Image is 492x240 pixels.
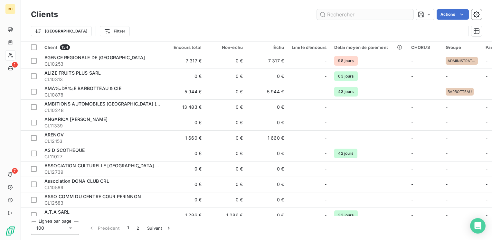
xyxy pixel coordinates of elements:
div: RC [5,4,15,14]
td: 0 € [247,115,288,130]
div: Encours total [168,45,202,50]
td: 1 660 € [164,130,205,146]
span: CL11339 [44,123,160,129]
span: - [486,120,487,125]
td: 0 € [205,192,247,208]
button: 2 [133,221,143,235]
span: - [446,166,448,171]
span: - [486,212,487,218]
span: ADMINISTRATION [448,59,476,63]
span: - [486,73,487,79]
td: 7 317 € [164,53,205,69]
span: - [325,119,326,126]
span: AS DISCOTHEQUE [44,147,85,153]
span: - [486,58,487,63]
button: Actions [437,9,469,20]
span: 7 [12,168,18,174]
span: 43 jours [334,87,357,97]
td: 1 286 € [205,208,247,223]
span: - [446,73,448,79]
span: CL12739 [44,169,160,175]
td: 0 € [164,161,205,177]
span: - [446,120,448,125]
td: 0 € [205,69,247,84]
button: Précédent [84,221,123,235]
td: 0 € [205,161,247,177]
button: Filtrer [100,26,129,36]
span: - [411,104,413,110]
span: - [486,151,487,156]
span: 100 [36,225,44,231]
td: 0 € [164,115,205,130]
span: - [325,150,326,157]
span: - [411,58,413,63]
div: Délai moyen de paiement [334,45,403,50]
td: 7 317 € [247,53,288,69]
div: Échu [251,45,284,50]
span: 98 jours [334,56,357,66]
button: Suivant [143,221,176,235]
td: 0 € [205,99,247,115]
td: 0 € [247,69,288,84]
span: - [411,120,413,125]
div: Open Intercom Messenger [470,218,486,234]
span: - [446,212,448,218]
div: CHORUS [411,45,438,50]
td: 0 € [247,99,288,115]
td: 0 € [205,115,247,130]
button: 1 [123,221,133,235]
span: CL11027 [44,153,160,160]
span: - [325,58,326,64]
span: 1 [127,225,129,231]
span: - [411,197,413,202]
td: 0 € [247,177,288,192]
span: - [411,166,413,171]
span: AMÃ‰DÃ‰E BARBOTTEAU & CIE [44,86,121,91]
div: Limite d’encours [292,45,326,50]
span: - [411,135,413,141]
span: Client [44,45,57,50]
span: - [325,197,326,203]
span: - [486,181,487,187]
span: ASSO COMM DU CENTRE COUR PERINNON [44,194,141,199]
span: A.T.A SARL [44,209,70,215]
td: 13 483 € [164,99,205,115]
span: CL10313 [44,76,160,83]
div: Non-échu [209,45,243,50]
span: 63 jours [334,71,357,81]
span: - [325,104,326,110]
span: - [446,104,448,110]
td: 0 € [247,161,288,177]
td: 0 € [247,192,288,208]
span: - [325,73,326,79]
span: - [325,88,326,95]
span: - [325,212,326,218]
span: - [486,135,487,141]
td: 0 € [205,53,247,69]
img: Logo LeanPay [5,226,15,236]
td: 5 944 € [247,84,288,99]
td: 0 € [247,146,288,161]
td: 0 € [164,192,205,208]
span: 33 jours [334,210,357,220]
td: 0 € [164,69,205,84]
span: - [446,197,448,202]
span: - [325,135,326,141]
span: - [486,89,487,94]
td: 0 € [205,84,247,99]
span: ANGARICA [PERSON_NAME] [44,116,108,122]
td: 0 € [205,146,247,161]
td: 0 € [247,208,288,223]
h3: Clients [31,9,58,20]
span: AMBITIONS AUTOMOBILES [GEOGRAPHIC_DATA] (AAAM) SAS [44,101,183,106]
span: - [446,151,448,156]
td: 0 € [164,146,205,161]
td: 1 660 € [247,130,288,146]
span: CL10509 [44,215,160,222]
span: - [411,89,413,94]
span: CL12153 [44,138,160,144]
td: 5 944 € [164,84,205,99]
span: - [446,181,448,187]
span: BARBOTTEAU [448,90,472,94]
span: ALIZE FRUITS PLUS SARL [44,70,101,76]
